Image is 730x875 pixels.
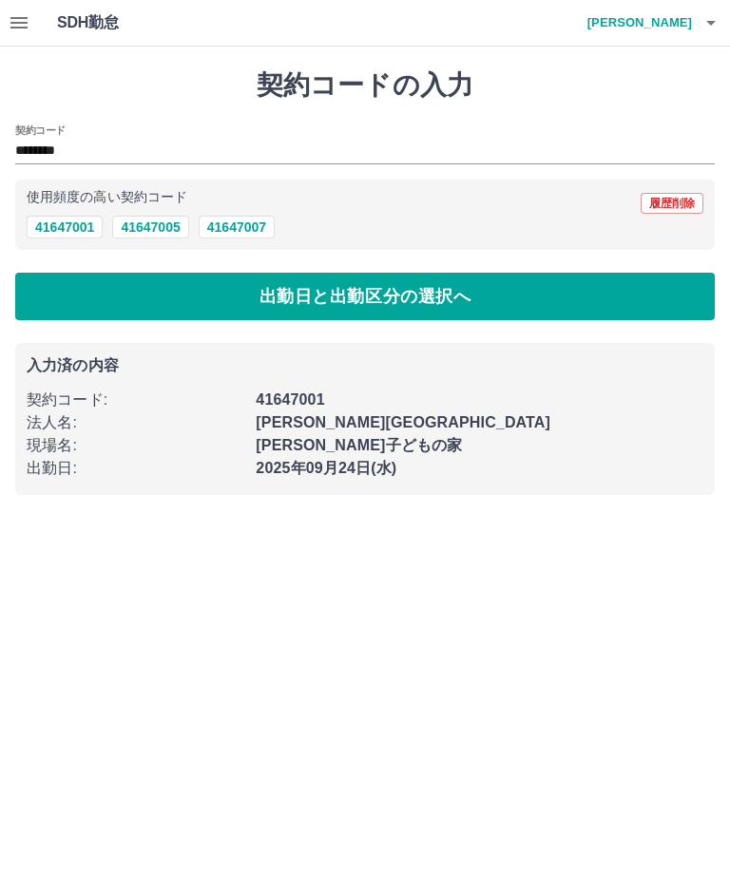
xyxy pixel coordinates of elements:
button: 出勤日と出勤区分の選択へ [15,273,715,320]
button: 41647007 [199,216,275,238]
p: 契約コード : [27,389,244,411]
b: [PERSON_NAME][GEOGRAPHIC_DATA] [256,414,550,430]
p: 現場名 : [27,434,244,457]
p: 使用頻度の高い契約コード [27,191,187,204]
p: 入力済の内容 [27,358,703,373]
h2: 契約コード [15,123,66,138]
p: 出勤日 : [27,457,244,480]
button: 履歴削除 [641,193,703,214]
b: 2025年09月24日(水) [256,460,396,476]
h1: 契約コードの入力 [15,69,715,102]
b: [PERSON_NAME]子どもの家 [256,437,462,453]
button: 41647001 [27,216,103,238]
p: 法人名 : [27,411,244,434]
b: 41647001 [256,391,324,408]
button: 41647005 [112,216,188,238]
